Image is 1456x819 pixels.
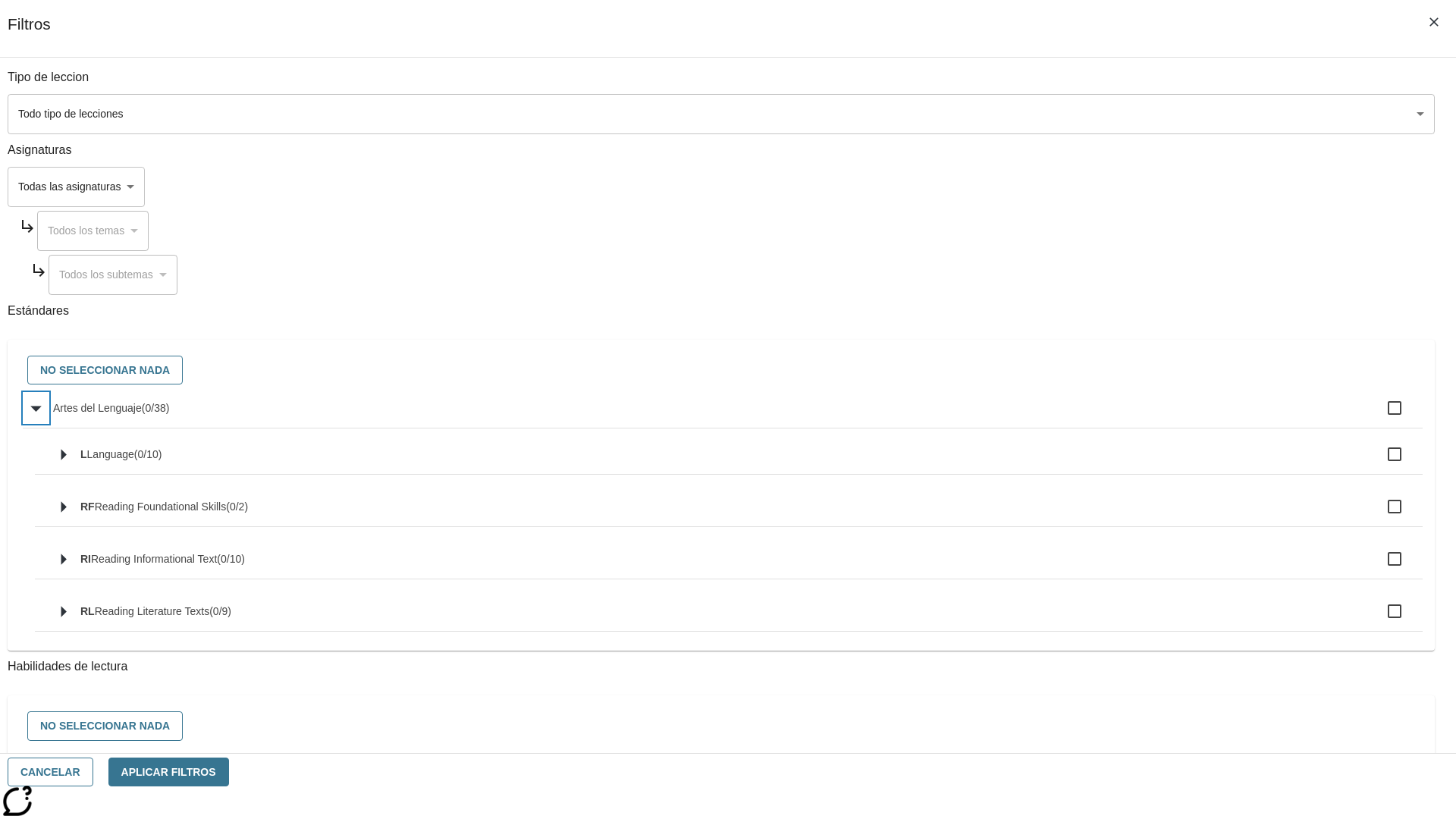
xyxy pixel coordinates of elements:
span: L [80,448,87,460]
span: RI [80,553,91,565]
span: 0 estándares seleccionados/38 estándares en grupo [142,402,170,414]
button: No seleccionar nada [27,711,183,741]
button: Aplicar Filtros [108,758,229,787]
span: Artes del Lenguaje [53,402,142,414]
span: Reading Informational Text [91,553,217,565]
span: 0 estándares seleccionados/10 estándares en grupo [134,448,162,460]
span: Language [87,448,134,460]
div: Seleccione estándares [20,352,1423,389]
span: 0 estándares seleccionados/9 estándares en grupo [209,605,231,617]
div: Seleccione una Asignatura [49,255,177,295]
span: Reading Foundational Skills [95,500,227,513]
p: Asignaturas [8,142,1435,159]
ul: Seleccione estándares [23,388,1423,755]
span: Reading Literature Texts [95,605,210,617]
div: Seleccione un tipo de lección [8,94,1435,134]
span: RF [80,500,95,513]
p: Estándares [8,303,1435,320]
p: Tipo de leccion [8,69,1435,86]
span: 0 estándares seleccionados/2 estándares en grupo [226,500,248,513]
button: Cancelar [8,758,93,787]
h1: Filtros [8,15,51,57]
button: Cerrar los filtros del Menú lateral [1418,6,1450,38]
div: Seleccione una Asignatura [37,211,149,251]
div: Seleccione habilidades [20,708,1423,745]
span: RL [80,605,95,617]
button: No seleccionar nada [27,356,183,385]
p: Habilidades de lectura [8,658,1435,676]
span: 0 estándares seleccionados/10 estándares en grupo [217,553,245,565]
div: Seleccione una Asignatura [8,167,145,207]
